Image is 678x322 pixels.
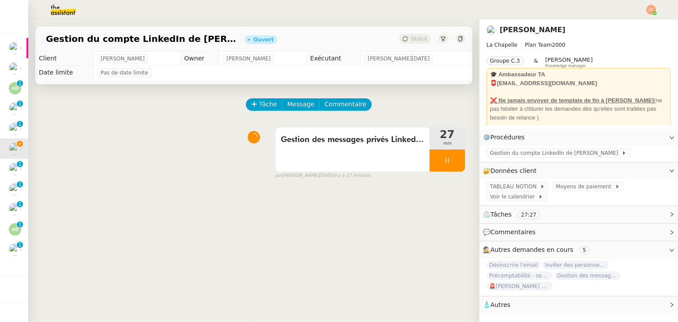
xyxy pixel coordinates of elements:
[545,56,593,63] span: [PERSON_NAME]
[282,98,320,111] button: Message
[181,52,219,66] td: Owner
[9,163,21,175] img: users%2F37wbV9IbQuXMU0UH0ngzBXzaEe12%2Favatar%2Fcba66ece-c48a-48c8-9897-a2adc1834457
[246,98,282,111] button: Tâche
[306,52,360,66] td: Exécutant
[483,228,539,236] span: 💬
[552,42,565,48] span: 2000
[483,301,510,308] span: 🧴
[275,172,371,180] small: [PERSON_NAME][DATE]
[534,56,538,68] span: &
[486,261,541,270] span: Désinscrire l'email
[9,123,21,135] img: users%2F37wbV9IbQuXMU0UH0ngzBXzaEe12%2Favatar%2Fcba66ece-c48a-48c8-9897-a2adc1834457
[17,181,23,187] nz-badge-sup: 1
[479,129,678,146] div: ⚙️Procédures
[646,5,656,15] img: svg
[490,182,540,191] span: TABLEAU NOTION
[490,96,667,122] div: ne pas hésiter à clôturer les demandes dès qu'elles sont traitées pas besoin de relance )
[18,242,22,250] p: 1
[18,201,22,209] p: 1
[9,183,21,195] img: users%2FdHO1iM5N2ObAeWsI96eSgBoqS9g1%2Favatar%2Fdownload.png
[18,221,22,229] p: 1
[319,98,372,111] button: Commentaire
[46,34,237,43] span: Gestion du compte LinkedIn de [PERSON_NAME] (post + gestion messages) - [DATE]
[483,211,547,218] span: ⏲️
[490,149,621,157] span: Gestion du compte LinkedIn de [PERSON_NAME]
[259,99,277,109] span: Tâche
[490,192,538,201] span: Voir le calendrier
[483,132,529,142] span: ⚙️
[490,211,512,218] span: Tâches
[545,56,593,68] app-user-label: Knowledge manager
[479,206,678,223] div: ⏲️Tâches 27:27
[486,271,553,280] span: Précomptabilité - septembre 2025
[500,26,565,34] a: [PERSON_NAME]
[18,80,22,88] p: 1
[545,64,586,68] span: Knowledge manager
[17,242,23,248] nz-badge-sup: 1
[253,37,274,42] div: Ouvert
[490,246,573,253] span: Autres demandes en cours
[9,102,21,115] img: users%2F37wbV9IbQuXMU0UH0ngzBXzaEe12%2Favatar%2Fcba66ece-c48a-48c8-9897-a2adc1834457
[9,42,21,54] img: users%2F3XW7N0tEcIOoc8sxKxWqDcFn91D2%2Favatar%2F5653ca14-9fea-463f-a381-ec4f4d723a3b
[368,54,429,63] span: [PERSON_NAME][DATE]
[483,246,593,253] span: 🕵️
[411,36,427,42] span: Statut
[486,56,524,65] nz-tag: Groupe C.3
[479,162,678,180] div: 🔐Données client
[490,97,654,104] u: ❌ Ne jamais envoyer de template de fin à [PERSON_NAME]
[486,25,496,35] img: users%2F37wbV9IbQuXMU0UH0ngzBXzaEe12%2Favatar%2Fcba66ece-c48a-48c8-9897-a2adc1834457
[18,121,22,129] p: 1
[490,167,537,174] span: Données client
[654,97,655,104] u: (
[479,241,678,258] div: 🕵️Autres demandes en cours 5
[17,221,23,228] nz-badge-sup: 1
[429,140,465,147] span: min
[497,80,597,86] strong: [EMAIL_ADDRESS][DOMAIN_NAME]
[486,42,517,48] span: La Chapelle
[542,261,609,270] span: Inviter des personnes sur Linkedin - 3 septembre 2025
[17,101,23,107] nz-badge-sup: 1
[9,203,21,215] img: users%2F5wb7CaiUE6dOiPeaRcV8Mw5TCrI3%2Favatar%2F81010312-bfeb-45f9-b06f-91faae72560a
[17,201,23,207] nz-badge-sup: 1
[18,181,22,189] p: 1
[490,79,667,88] div: 📮
[579,246,590,255] nz-tag: 5
[226,54,271,63] span: [PERSON_NAME]
[483,166,540,176] span: 🔐
[9,62,21,75] img: users%2F37wbV9IbQuXMU0UH0ngzBXzaEe12%2Favatar%2Fcba66ece-c48a-48c8-9897-a2adc1834457
[101,68,148,77] span: Pas de date limite
[556,182,614,191] span: Moyens de paiement
[490,134,525,141] span: Procédures
[281,133,424,146] span: Gestion des messages privés LinkedIn de [PERSON_NAME]
[9,243,21,256] img: users%2F3XW7N0tEcIOoc8sxKxWqDcFn91D2%2Favatar%2F5653ca14-9fea-463f-a381-ec4f4d723a3b
[479,224,678,241] div: 💬Commentaires
[554,271,621,280] span: Gestion des messages privés linkedIn - 3 septembre 2025
[525,42,552,48] span: Plan Team
[334,172,371,180] span: il y a 27 minutes
[17,121,23,127] nz-badge-sup: 1
[17,80,23,86] nz-badge-sup: 1
[9,142,21,155] img: users%2F37wbV9IbQuXMU0UH0ngzBXzaEe12%2Favatar%2Fcba66ece-c48a-48c8-9897-a2adc1834457
[517,210,540,219] nz-tag: 27:27
[17,161,23,167] nz-badge-sup: 1
[429,129,465,140] span: 27
[490,71,545,78] strong: 🎓 Ambassadeur TA
[35,66,94,80] td: Date limite
[490,228,535,236] span: Commentaires
[479,296,678,314] div: 🧴Autres
[9,223,21,236] img: svg
[35,52,94,66] td: Client
[275,172,282,180] span: par
[287,99,314,109] span: Message
[101,54,145,63] span: [PERSON_NAME]
[490,301,510,308] span: Autres
[18,101,22,109] p: 1
[18,161,22,169] p: 1
[324,99,366,109] span: Commentaire
[486,282,553,291] span: 🚨[PERSON_NAME] podcasts la [DEMOGRAPHIC_DATA] radio [DATE]
[9,82,21,94] img: svg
